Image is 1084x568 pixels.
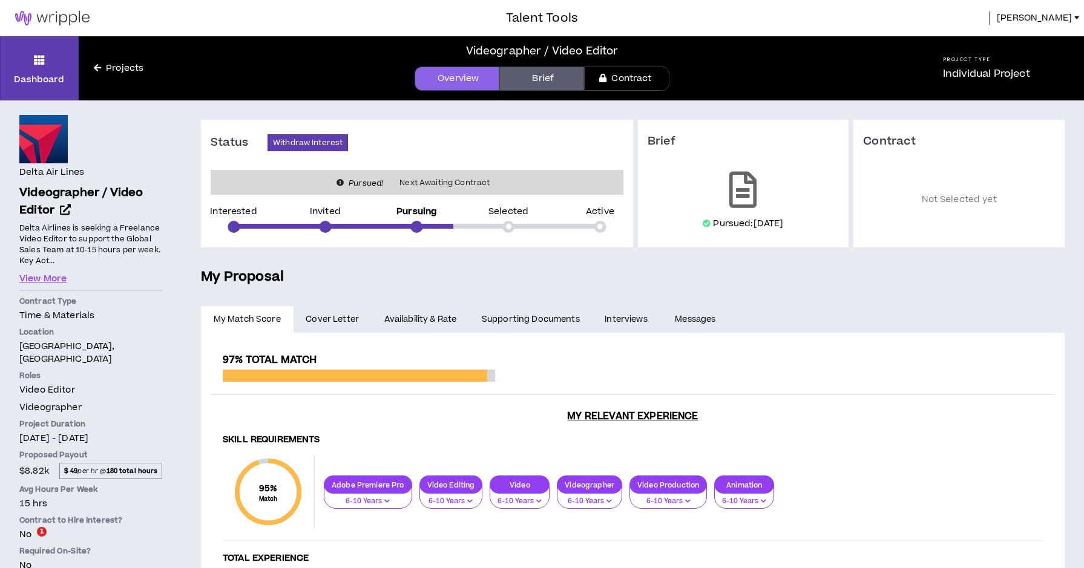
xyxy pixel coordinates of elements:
[19,296,162,307] p: Contract Type
[19,384,75,396] span: Video Editor
[19,184,162,220] a: Videographer / Video Editor
[420,480,482,489] p: Video Editing
[310,207,341,216] p: Invited
[201,306,294,333] a: My Match Score
[490,486,550,509] button: 6-10 Years
[629,486,707,509] button: 6-10 Years
[396,207,437,216] p: Pursuing
[306,313,359,326] span: Cover Letter
[372,306,469,333] a: Availability & Rate
[259,482,278,495] span: 95 %
[19,546,162,557] p: Required On-Site?
[557,480,622,489] p: Videographer
[392,177,497,189] span: Next Awaiting Contract
[419,486,483,509] button: 6-10 Years
[19,327,162,338] p: Location
[630,480,706,489] p: Video Production
[19,370,162,381] p: Roles
[557,486,622,509] button: 6-10 Years
[14,73,64,86] p: Dashboard
[863,167,1055,233] p: Not Selected yet
[19,309,162,322] p: Time & Materials
[107,466,158,475] strong: 180 total hours
[19,515,162,526] p: Contract to Hire Interest?
[722,496,766,507] p: 6-10 Years
[201,267,1065,287] h5: My Proposal
[19,463,49,479] span: $8.82k
[210,207,257,216] p: Interested
[943,56,1030,64] h5: Project Type
[943,67,1030,81] p: Individual Project
[637,496,699,507] p: 6-10 Years
[19,340,162,365] p: [GEOGRAPHIC_DATA], [GEOGRAPHIC_DATA]
[259,495,278,503] small: Match
[211,135,268,150] h3: Status
[584,67,669,91] a: Contract
[715,480,774,489] p: Animation
[466,43,619,59] div: Videographer / Video Editor
[19,449,162,460] p: Proposed Payout
[79,62,159,75] a: Projects
[586,207,614,216] p: Active
[37,527,47,537] span: 1
[499,67,584,91] a: Brief
[12,527,41,556] iframe: Intercom live chat
[663,306,731,333] a: Messages
[19,221,162,267] p: Delta Airlines is seeking a Freelance Video Editor to support the Global Sales Team at 10-15 hour...
[863,134,1055,149] h3: Contract
[997,11,1072,25] span: [PERSON_NAME]
[593,306,663,333] a: Interviews
[19,528,162,541] p: No
[324,480,412,489] p: Adobe Premiere Pro
[223,553,1043,564] h4: Total Experience
[415,67,499,91] a: Overview
[713,218,783,230] p: Pursued: [DATE]
[19,497,162,510] p: 15 hrs
[506,9,578,27] h3: Talent Tools
[223,434,1043,446] h4: Skill Requirements
[19,401,82,414] span: Videographer
[324,486,412,509] button: 6-10 Years
[19,184,143,218] span: Videographer / Video Editor
[19,432,162,445] p: [DATE] - [DATE]
[498,496,542,507] p: 6-10 Years
[223,353,317,367] span: 97% Total Match
[64,466,78,475] strong: $ 49
[648,134,839,149] h3: Brief
[19,419,162,429] p: Project Duration
[490,480,549,489] p: Video
[488,207,528,216] p: Selected
[469,306,592,333] a: Supporting Documents
[349,178,383,189] i: Pursued!
[19,166,84,179] h4: Delta Air Lines
[19,272,67,286] button: View More
[714,486,774,509] button: 6-10 Years
[211,410,1055,422] h3: My Relevant Experience
[19,484,162,495] p: Avg Hours Per Week
[332,496,404,507] p: 6-10 Years
[268,134,348,151] button: Withdraw Interest
[427,496,475,507] p: 6-10 Years
[59,463,162,478] span: per hr @
[565,496,614,507] p: 6-10 Years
